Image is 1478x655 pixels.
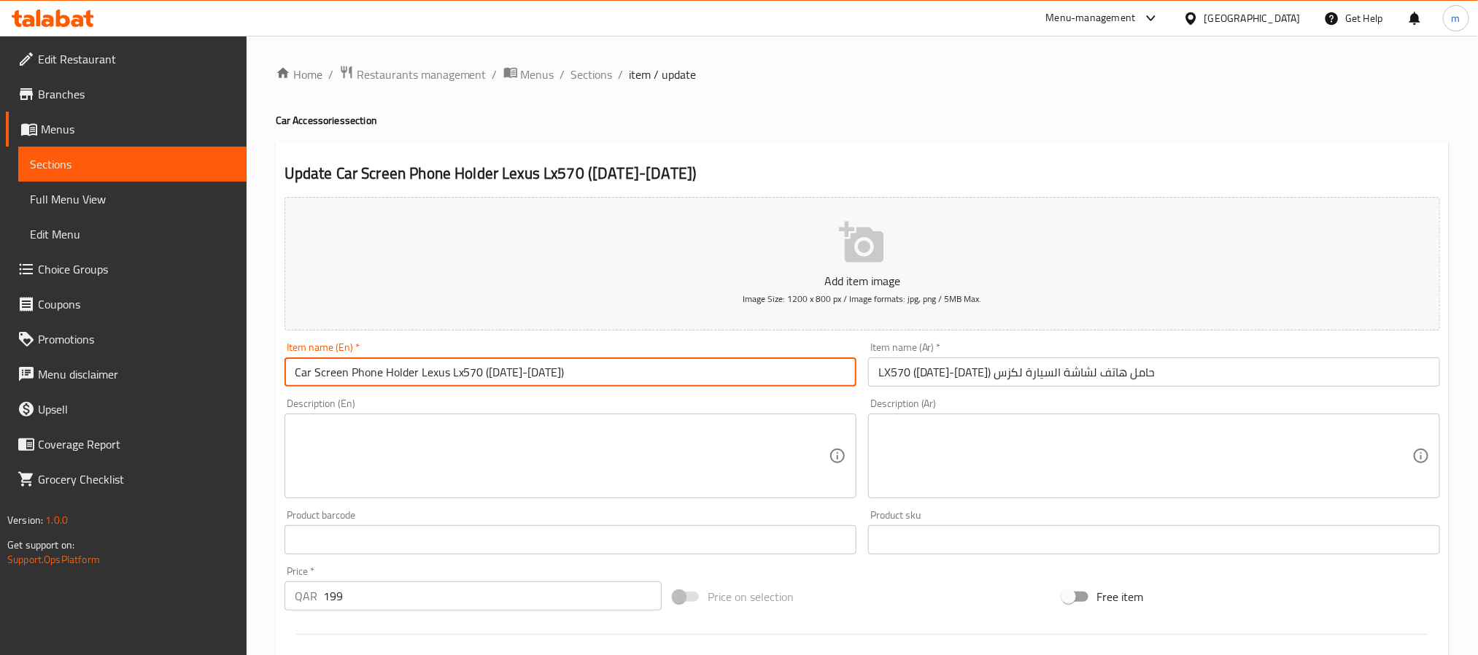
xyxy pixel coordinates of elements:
a: Choice Groups [6,252,247,287]
h4: Car Accessories section [276,113,1449,128]
nav: breadcrumb [276,65,1449,84]
li: / [560,66,565,83]
button: Add item imageImage Size: 1200 x 800 px / Image formats: jpg, png / 5MB Max. [285,197,1440,330]
span: Upsell [38,400,235,418]
span: Menus [521,66,554,83]
span: Coupons [38,295,235,313]
p: Add item image [307,272,1417,290]
a: Grocery Checklist [6,462,247,497]
a: Promotions [6,322,247,357]
span: Promotions [38,330,235,348]
a: Edit Menu [18,217,247,252]
span: Restaurants management [357,66,487,83]
a: Menus [503,65,554,84]
span: Price on selection [708,588,794,605]
span: Coverage Report [38,435,235,453]
a: Restaurants management [339,65,487,84]
div: [GEOGRAPHIC_DATA] [1204,10,1301,26]
li: / [328,66,333,83]
span: Edit Restaurant [38,50,235,68]
span: Edit Menu [30,225,235,243]
a: Coverage Report [6,427,247,462]
span: Menu disclaimer [38,365,235,383]
a: Sections [571,66,613,83]
span: Menus [41,120,235,138]
span: Free item [1097,588,1144,605]
span: 1.0.0 [45,511,68,530]
a: Home [276,66,322,83]
a: Menus [6,112,247,147]
a: Coupons [6,287,247,322]
input: Please enter product barcode [285,525,856,554]
input: Enter name Ar [868,357,1440,387]
a: Edit Restaurant [6,42,247,77]
a: Upsell [6,392,247,427]
span: Grocery Checklist [38,470,235,488]
a: Branches [6,77,247,112]
span: Full Menu View [30,190,235,208]
span: m [1452,10,1460,26]
li: / [619,66,624,83]
p: QAR [295,587,317,605]
span: Branches [38,85,235,103]
div: Menu-management [1046,9,1136,27]
span: Get support on: [7,535,74,554]
a: Support.OpsPlatform [7,550,100,569]
span: Choice Groups [38,260,235,278]
input: Please enter price [323,581,662,611]
span: Version: [7,511,43,530]
a: Menu disclaimer [6,357,247,392]
span: Image Size: 1200 x 800 px / Image formats: jpg, png / 5MB Max. [743,290,981,307]
h2: Update Car Screen Phone Holder Lexus Lx570 ([DATE]-[DATE]) [285,163,1440,185]
li: / [492,66,498,83]
input: Please enter product sku [868,525,1440,554]
a: Full Menu View [18,182,247,217]
span: item / update [630,66,697,83]
a: Sections [18,147,247,182]
span: Sections [30,155,235,173]
input: Enter name En [285,357,856,387]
